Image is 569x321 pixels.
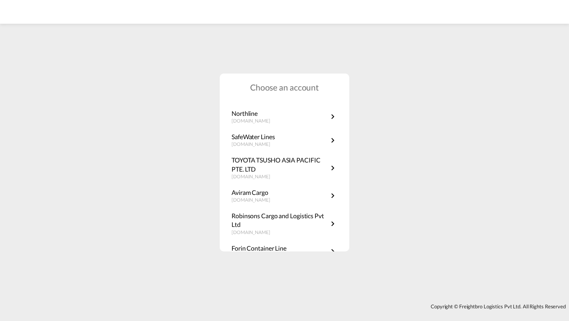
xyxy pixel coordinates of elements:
[232,109,337,125] a: Northline[DOMAIN_NAME]
[232,229,328,236] p: [DOMAIN_NAME]
[328,112,337,121] md-icon: icon-chevron-right
[232,156,328,174] p: TOYOTA TSUSHO ASIA PACIFIC PTE. LTD
[232,141,278,148] p: [DOMAIN_NAME]
[232,188,337,204] a: Aviram Cargo[DOMAIN_NAME]
[232,109,278,118] p: Northline
[232,156,337,180] a: TOYOTA TSUSHO ASIA PACIFIC PTE. LTD[DOMAIN_NAME]
[232,244,337,259] a: Forin Container Line[DOMAIN_NAME]
[232,188,278,197] p: Aviram Cargo
[328,191,337,200] md-icon: icon-chevron-right
[232,118,278,125] p: [DOMAIN_NAME]
[232,132,337,148] a: SafeWater Lines[DOMAIN_NAME]
[232,211,328,229] p: Robinsons Cargo and Logistics Pvt Ltd
[232,197,278,204] p: [DOMAIN_NAME]
[328,247,337,256] md-icon: icon-chevron-right
[328,136,337,145] md-icon: icon-chevron-right
[232,174,328,180] p: [DOMAIN_NAME]
[328,163,337,173] md-icon: icon-chevron-right
[232,132,278,141] p: SafeWater Lines
[328,219,337,228] md-icon: icon-chevron-right
[220,81,349,93] h1: Choose an account
[232,244,286,253] p: Forin Container Line
[232,211,337,236] a: Robinsons Cargo and Logistics Pvt Ltd[DOMAIN_NAME]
